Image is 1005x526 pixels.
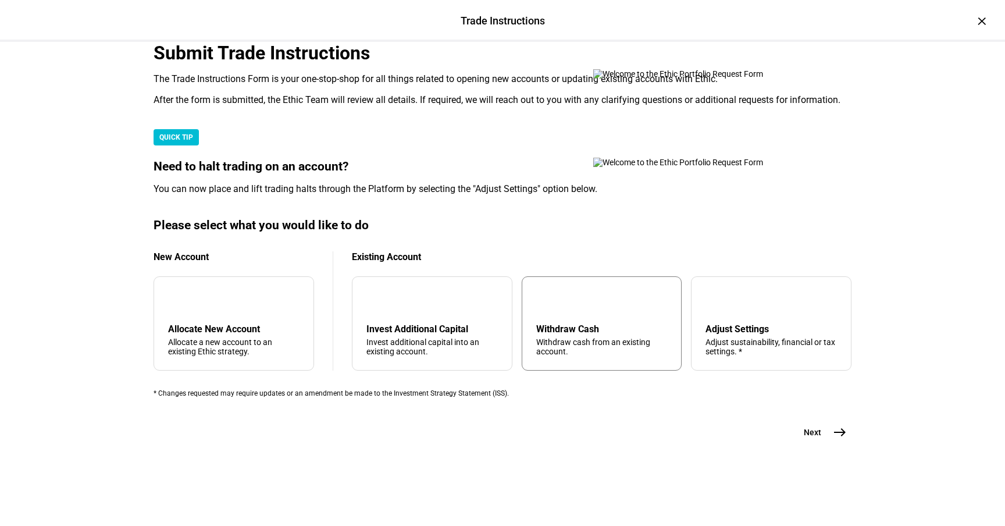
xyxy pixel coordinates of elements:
div: Withdraw cash from an existing account. [536,337,668,356]
mat-icon: add [170,293,184,307]
div: The Trade Instructions Form is your one-stop-shop for all things related to opening new accounts ... [154,73,851,85]
div: Adjust Settings [705,324,837,335]
mat-icon: arrow_upward [539,293,553,307]
div: Need to halt trading on an account? [154,159,851,174]
span: Next [804,427,821,438]
mat-icon: tune [705,291,724,310]
div: * Changes requested may require updates or an amendment be made to the Investment Strategy Statem... [154,389,851,397]
div: Trade Instructions [461,13,545,29]
div: New Account [154,251,314,262]
div: Invest Additional Capital [366,324,498,335]
button: Next [790,421,851,444]
div: Submit Trade Instructions [154,42,851,64]
div: Existing Account [352,251,851,262]
div: Allocate a new account to an existing Ethic strategy. [168,337,300,356]
div: You can now place and lift trading halts through the Platform by selecting the "Adjust Settings" ... [154,183,851,195]
mat-icon: east [833,425,847,439]
div: Withdraw Cash [536,324,668,335]
div: After the form is submitted, the Ethic Team will review all details. If required, we will reach o... [154,94,851,106]
div: Adjust sustainability, financial or tax settings. * [705,337,837,356]
img: Welcome to the Ethic Portfolio Request Form [593,158,803,167]
div: Please select what you would like to do [154,218,851,233]
img: Welcome to the Ethic Portfolio Request Form [593,69,803,79]
div: Invest additional capital into an existing account. [366,337,498,356]
div: × [972,12,991,30]
div: QUICK TIP [154,129,199,145]
mat-icon: arrow_downward [369,293,383,307]
div: Allocate New Account [168,324,300,335]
